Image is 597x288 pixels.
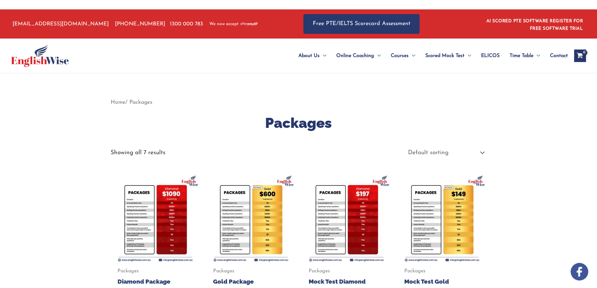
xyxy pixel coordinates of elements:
span: ELICOS [481,45,500,67]
span: Contact [550,45,568,67]
nav: Breadcrumb [111,97,487,107]
p: Showing all 7 results [111,150,165,156]
a: 1300 000 783 [170,21,203,27]
h2: Diamond Package [118,278,192,285]
select: Shop order [403,147,486,159]
a: AI SCORED PTE SOFTWARE REGISTER FOR FREE SOFTWARE TRIAL [486,19,583,31]
a: View Shopping Cart, empty [574,50,586,62]
a: About UsMenu Toggle [293,45,331,67]
a: Free PTE/IELTS Scorecard Assessment [303,14,420,34]
span: Packages [404,268,479,275]
a: CoursesMenu Toggle [386,45,420,67]
a: Scored Mock TestMenu Toggle [420,45,476,67]
a: ELICOS [476,45,505,67]
h2: Gold Package [213,278,288,285]
img: Mock Test Diamond [302,174,391,263]
img: Gold Package [206,174,296,263]
aside: Header Widget 1 [483,14,586,34]
span: We now accept [209,21,238,27]
h2: Mock Test Diamond [309,278,384,285]
img: cropped-ew-logo [11,45,69,67]
span: Packages [118,268,192,275]
span: Menu Toggle [409,45,415,67]
span: About Us [298,45,320,67]
span: Online Coaching [336,45,374,67]
nav: Site Navigation: Main Menu [283,45,568,67]
span: Menu Toggle [374,45,381,67]
h1: Packages [111,113,487,133]
span: Scored Mock Test [425,45,464,67]
img: white-facebook.png [571,263,588,280]
span: Menu Toggle [464,45,471,67]
a: Home [111,100,125,105]
a: Online CoachingMenu Toggle [331,45,386,67]
img: Mock Test Gold [397,174,487,263]
a: [PHONE_NUMBER] [115,21,165,27]
span: Menu Toggle [533,45,540,67]
a: Contact [545,45,568,67]
span: Packages [213,268,288,275]
img: Diamond Package [111,174,200,263]
span: Menu Toggle [320,45,326,67]
span: Packages [309,268,384,275]
img: Afterpay-Logo [240,22,258,26]
span: Courses [391,45,409,67]
a: [EMAIL_ADDRESS][DOMAIN_NAME] [11,21,109,27]
h2: Mock Test Gold [404,278,479,285]
a: Time TableMenu Toggle [505,45,545,67]
span: Time Table [510,45,533,67]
